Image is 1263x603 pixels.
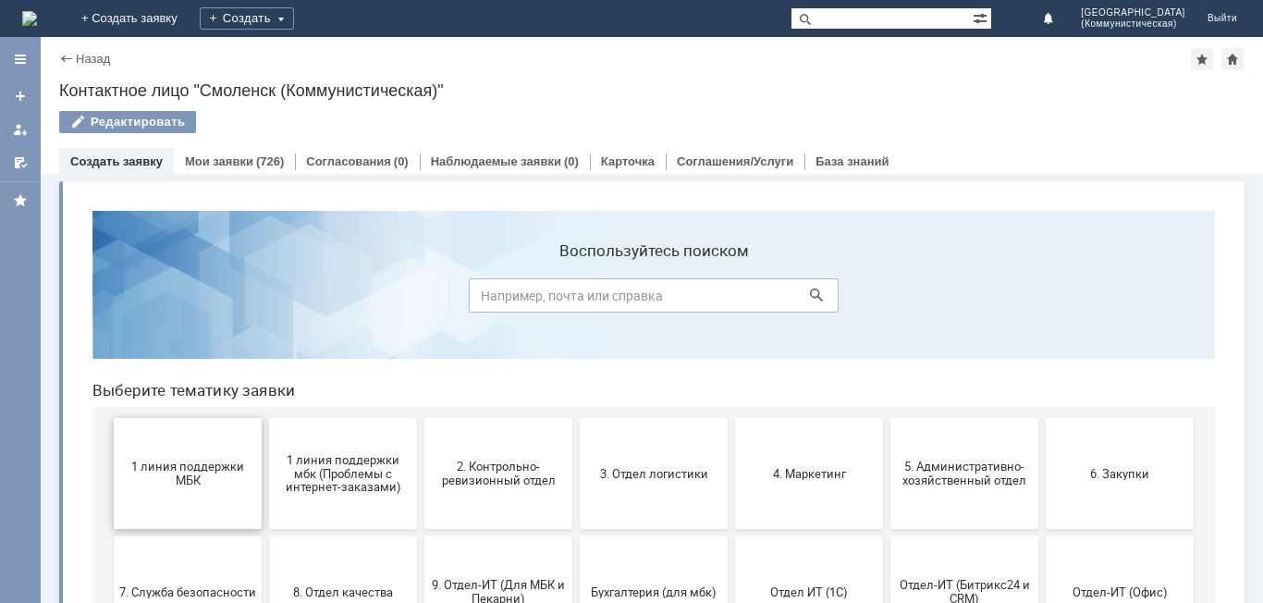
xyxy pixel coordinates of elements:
[502,222,650,333] button: 3. Отдел логистики
[191,222,339,333] button: 1 линия поддержки мбк (Проблемы с интернет-заказами)
[663,270,800,284] span: 4. Маркетинг
[347,459,495,570] button: Это соглашение не активно!
[6,81,35,111] a: Создать заявку
[6,148,35,178] a: Мои согласования
[813,222,961,333] button: 5. Административно-хозяйственный отдел
[197,256,334,298] span: 1 линия поддержки мбк (Проблемы с интернет-заказами)
[657,459,805,570] button: не актуален
[59,81,1245,100] div: Контактное лицо "Смоленск (Коммунистическая)"
[657,340,805,451] button: Отдел ИТ (1С)
[1081,7,1185,18] span: [GEOGRAPHIC_DATA]
[15,185,1137,203] header: Выберите тематику заявки
[564,154,579,168] div: (0)
[663,388,800,402] span: Отдел ИТ (1С)
[657,222,805,333] button: 4. Маркетинг
[36,222,184,333] button: 1 линия поддержки МБК
[70,154,163,168] a: Создать заявку
[352,264,489,291] span: 2. Контрольно-ревизионный отдел
[968,222,1116,333] button: 6. Закупки
[818,264,955,291] span: 5. Административно-хозяйственный отдел
[347,222,495,333] button: 2. Контрольно-ревизионный отдел
[1221,48,1244,70] div: Сделать домашней страницей
[352,500,489,528] span: Это соглашение не активно!
[42,388,178,402] span: 7. Служба безопасности
[974,388,1110,402] span: Отдел-ИТ (Офис)
[815,154,889,168] a: База знаний
[508,493,644,535] span: [PERSON_NAME]. Услуги ИТ для МБК (оформляет L1)
[6,115,35,144] a: Мои заявки
[185,154,253,168] a: Мои заявки
[502,340,650,451] button: Бухгалтерия (для мбк)
[813,340,961,451] button: Отдел-ИТ (Битрикс24 и CRM)
[36,340,184,451] button: 7. Служба безопасности
[663,507,800,521] span: не актуален
[968,340,1116,451] button: Отдел-ИТ (Офис)
[197,388,334,402] span: 8. Отдел качества
[677,154,793,168] a: Соглашения/Услуги
[508,270,644,284] span: 3. Отдел логистики
[1081,18,1185,30] span: (Коммунистическая)
[42,507,178,521] span: Финансовый отдел
[191,459,339,570] button: Франчайзинг
[347,340,495,451] button: 9. Отдел-ИТ (Для МБК и Пекарни)
[974,270,1110,284] span: 6. Закупки
[22,11,37,26] a: Перейти на домашнюю страницу
[306,154,391,168] a: Согласования
[973,8,991,26] span: Расширенный поиск
[391,45,761,64] label: Воспользуйтесь поиском
[76,52,110,66] a: Назад
[431,154,561,168] a: Наблюдаемые заявки
[256,154,284,168] div: (726)
[502,459,650,570] button: [PERSON_NAME]. Услуги ИТ для МБК (оформляет L1)
[36,459,184,570] button: Финансовый отдел
[352,382,489,410] span: 9. Отдел-ИТ (Для МБК и Пекарни)
[42,264,178,291] span: 1 линия поддержки МБК
[508,388,644,402] span: Бухгалтерия (для мбк)
[200,7,294,30] div: Создать
[601,154,655,168] a: Карточка
[197,507,334,521] span: Франчайзинг
[191,340,339,451] button: 8. Отдел качества
[818,382,955,410] span: Отдел-ИТ (Битрикс24 и CRM)
[391,82,761,117] input: Например, почта или справка
[1191,48,1213,70] div: Добавить в избранное
[22,11,37,26] img: logo
[394,154,409,168] div: (0)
